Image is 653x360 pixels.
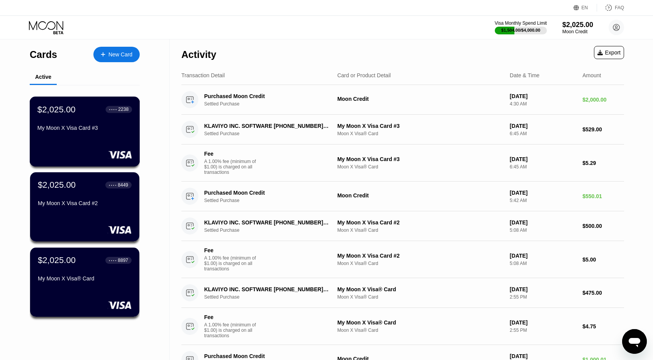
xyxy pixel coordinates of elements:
div: $2,000.00 [582,97,624,103]
div: Settled Purchase [204,294,339,300]
div: $500.00 [582,223,624,229]
div: $5.29 [582,160,624,166]
div: [DATE] [510,219,576,226]
div: Moon X Visa® Card [337,164,504,170]
div: My Moon X Visa® Card [337,286,504,292]
div: Moon Credit [337,96,504,102]
div: Visa Monthly Spend Limit [495,20,547,26]
div: Moon Credit [562,29,593,34]
div: My Moon X Visa Card #2 [337,219,504,226]
div: Activity [181,49,216,60]
div: KLAVIYO INC. SOFTWARE [PHONE_NUMBER] US [204,219,330,226]
div: Settled Purchase [204,131,339,136]
div: My Moon X Visa Card #2 [38,200,132,206]
div: Export [597,49,621,56]
div: KLAVIYO INC. SOFTWARE [PHONE_NUMBER] US [204,123,330,129]
div: $5.00 [582,256,624,263]
div: Moon Credit [337,192,504,199]
div: 6:45 AM [510,131,576,136]
div: [DATE] [510,353,576,359]
div: [DATE] [510,190,576,196]
div: Fee [204,314,258,320]
div: Moon X Visa® Card [337,294,504,300]
div: Transaction Detail [181,72,225,78]
div: KLAVIYO INC. SOFTWARE [PHONE_NUMBER] USSettled PurchaseMy Moon X Visa® CardMoon X Visa® Card[DATE... [181,278,624,308]
div: Purchased Moon CreditSettled PurchaseMoon Credit[DATE]5:42 AM$550.01 [181,182,624,211]
div: Moon X Visa® Card [337,228,504,233]
div: 2238 [118,107,129,112]
div: Moon X Visa® Card [337,131,504,136]
div: 2:55 PM [510,294,576,300]
iframe: Button to launch messaging window, conversation in progress [622,329,647,354]
div: $2,025.00● ● ● ●8897My Moon X Visa® Card [30,248,139,317]
div: My Moon X Visa Card #3 [337,156,504,162]
div: Fee [204,151,258,157]
div: 5:08 AM [510,228,576,233]
div: FAQ [597,4,624,12]
div: [DATE] [510,156,576,162]
div: $2,025.00 [38,180,76,190]
div: FeeA 1.00% fee (minimum of $1.00) is charged on all transactionsMy Moon X Visa Card #3Moon X Visa... [181,144,624,182]
div: Cards [30,49,57,60]
div: $2,025.00Moon Credit [562,21,593,34]
div: Moon X Visa® Card [337,261,504,266]
div: $1,504.00 / $4,000.00 [501,28,540,32]
div: Export [594,46,624,59]
div: FAQ [615,5,624,10]
div: KLAVIYO INC. SOFTWARE [PHONE_NUMBER] USSettled PurchaseMy Moon X Visa Card #2Moon X Visa® Card[DA... [181,211,624,241]
div: [DATE] [510,253,576,259]
div: $2,025.00 [562,21,593,29]
div: Settled Purchase [204,228,339,233]
div: $2,025.00 [37,104,76,114]
div: $550.01 [582,193,624,199]
div: Settled Purchase [204,198,339,203]
div: 6:45 AM [510,164,576,170]
div: ● ● ● ● [109,108,117,110]
div: Active [35,74,51,80]
div: Purchased Moon Credit [204,353,330,359]
div: [DATE] [510,286,576,292]
div: FeeA 1.00% fee (minimum of $1.00) is charged on all transactionsMy Moon X Visa Card #2Moon X Visa... [181,241,624,278]
div: Amount [582,72,601,78]
div: [DATE] [510,319,576,326]
div: Purchased Moon CreditSettled PurchaseMoon Credit[DATE]4:30 AM$2,000.00 [181,85,624,115]
div: Settled Purchase [204,101,339,107]
div: ● ● ● ● [109,259,117,262]
div: $475.00 [582,290,624,296]
div: My Moon X Visa® Card [337,319,504,326]
div: $4.75 [582,323,624,329]
div: [DATE] [510,123,576,129]
div: My Moon X Visa® Card [38,275,132,282]
div: My Moon X Visa Card #2 [337,253,504,259]
div: Purchased Moon Credit [204,93,330,99]
div: 8897 [118,258,128,263]
div: 4:30 AM [510,101,576,107]
div: 2:55 PM [510,328,576,333]
div: $529.00 [582,126,624,132]
div: KLAVIYO INC. SOFTWARE [PHONE_NUMBER] US [204,286,330,292]
div: A 1.00% fee (minimum of $1.00) is charged on all transactions [204,159,262,175]
div: $2,025.00 [38,255,76,265]
div: My Moon X Visa Card #3 [337,123,504,129]
div: $2,025.00● ● ● ●2238My Moon X Visa Card #3 [30,97,139,166]
div: Moon X Visa® Card [337,328,504,333]
div: KLAVIYO INC. SOFTWARE [PHONE_NUMBER] USSettled PurchaseMy Moon X Visa Card #3Moon X Visa® Card[DA... [181,115,624,144]
div: Card or Product Detail [337,72,391,78]
div: New Card [93,47,140,62]
div: Fee [204,247,258,253]
div: $2,025.00● ● ● ●8449My Moon X Visa Card #2 [30,172,139,241]
div: EN [573,4,597,12]
div: 8449 [118,182,128,188]
div: A 1.00% fee (minimum of $1.00) is charged on all transactions [204,322,262,338]
div: A 1.00% fee (minimum of $1.00) is charged on all transactions [204,255,262,272]
div: Date & Time [510,72,540,78]
div: Visa Monthly Spend Limit$1,504.00/$4,000.00 [495,20,547,34]
div: Purchased Moon Credit [204,190,330,196]
div: [DATE] [510,93,576,99]
div: 5:08 AM [510,261,576,266]
div: 5:42 AM [510,198,576,203]
div: New Card [108,51,132,58]
div: EN [582,5,588,10]
div: ● ● ● ● [109,184,117,186]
